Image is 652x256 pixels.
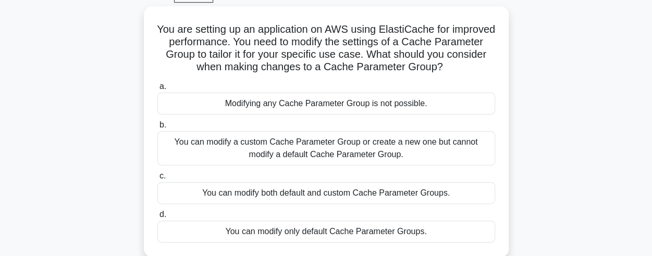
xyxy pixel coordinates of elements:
span: d. [159,210,166,219]
h5: You are setting up an application on AWS using ElastiCache for improved performance. You need to ... [156,23,496,74]
span: c. [159,171,166,180]
div: You can modify only default Cache Parameter Groups. [157,221,495,242]
div: Modifying any Cache Parameter Group is not possible. [157,93,495,114]
span: b. [159,120,166,129]
div: You can modify both default and custom Cache Parameter Groups. [157,182,495,204]
span: a. [159,82,166,91]
div: You can modify a custom Cache Parameter Group or create a new one but cannot modify a default Cac... [157,131,495,165]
